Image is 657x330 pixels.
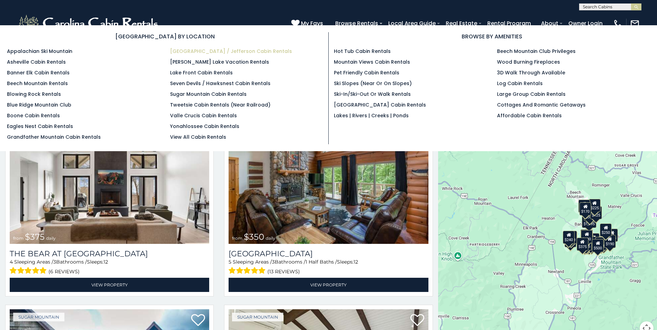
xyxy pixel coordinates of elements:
a: Add to favorites [191,313,205,328]
a: About [538,17,562,29]
a: Local Area Guide [385,17,439,29]
a: Appalachian Ski Mountain [7,48,72,55]
a: Blue Ridge Mountain Club [7,101,71,108]
a: Grouse Moor Lodge from $350 daily [229,110,428,244]
a: Hot Tub Cabin Rentals [334,48,391,55]
a: Eagles Nest Cabin Rentals [7,123,73,130]
span: $350 [244,232,264,242]
span: from [232,236,242,241]
a: Beech Mountain Club Privileges [497,48,576,55]
div: $170 [579,202,591,216]
a: Ski Slopes (Near or On Slopes) [334,80,412,87]
img: The Bear At Sugar Mountain [10,110,209,244]
div: $190 [604,235,616,248]
span: daily [46,236,56,241]
a: Sugar Mountain [232,313,283,321]
img: phone-regular-white.png [613,19,623,28]
div: $225 [589,199,601,212]
a: My Favs [291,19,325,28]
div: $190 [580,229,592,242]
a: View Property [10,278,209,292]
div: Sleeping Areas / Bathrooms / Sleeps: [10,258,209,276]
h3: [GEOGRAPHIC_DATA] BY LOCATION [7,32,323,41]
span: 3 [53,259,56,265]
a: Log Cabin Rentals [497,80,543,87]
img: White-1-2.png [17,13,161,34]
div: Sleeping Areas / Bathrooms / Sleeps: [229,258,428,276]
a: Mountain Views Cabin Rentals [334,58,410,65]
span: 12 [104,259,108,265]
div: $240 [578,200,590,213]
a: Grandfather Mountain Cabin Rentals [7,134,101,140]
a: Real Estate [442,17,481,29]
span: 5 [229,259,231,265]
span: daily [266,236,275,241]
img: mail-regular-white.png [630,19,640,28]
span: from [13,236,24,241]
a: Rental Program [484,17,534,29]
div: $375 [577,238,588,251]
a: View All Cabin Rentals [170,134,226,140]
a: Owner Login [565,17,606,29]
div: $265 [581,229,593,242]
a: Affordable Cabin Rentals [497,112,562,119]
span: 12 [354,259,358,265]
a: The Bear At [GEOGRAPHIC_DATA] [10,249,209,258]
img: Grouse Moor Lodge [229,110,428,244]
span: (13 reviews) [267,267,300,276]
a: [PERSON_NAME] Lake Vacation Rentals [170,58,269,65]
a: Sugar Mountain [13,313,64,321]
a: Valle Crucis Cabin Rentals [170,112,237,119]
a: [GEOGRAPHIC_DATA] / Jefferson Cabin Rentals [170,48,292,55]
a: [GEOGRAPHIC_DATA] Cabin Rentals [334,101,426,108]
h3: The Bear At Sugar Mountain [10,249,209,258]
a: Wood Burning Fireplaces [497,58,560,65]
a: Sugar Mountain Cabin Rentals [170,91,247,98]
div: $125 [590,206,602,219]
span: $375 [25,232,45,242]
span: 3 [272,259,275,265]
a: Blowing Rock Rentals [7,91,61,98]
a: Tweetsie Cabin Rentals (Near Railroad) [170,101,270,108]
a: Boone Cabin Rentals [7,112,60,119]
a: Seven Devils / Hawksnest Cabin Rentals [170,80,270,87]
div: $195 [595,237,607,250]
a: [GEOGRAPHIC_DATA] [229,249,428,258]
h3: Grouse Moor Lodge [229,249,428,258]
div: $500 [592,239,604,252]
a: Lakes | Rivers | Creeks | Ponds [334,112,409,119]
div: $240 [563,231,575,244]
div: $250 [600,223,612,237]
h3: BROWSE BY AMENITIES [334,32,650,41]
a: Pet Friendly Cabin Rentals [334,69,399,76]
a: 3D Walk Through Available [497,69,565,76]
a: Ski-in/Ski-Out or Walk Rentals [334,91,411,98]
div: $1,095 [582,215,596,228]
a: Large Group Cabin Rentals [497,91,566,98]
div: $300 [581,230,593,243]
a: View Property [229,278,428,292]
a: Add to favorites [410,313,424,328]
div: $200 [588,233,600,246]
span: My Favs [301,19,323,28]
a: The Bear At Sugar Mountain from $375 daily [10,110,209,244]
span: 4 [10,259,13,265]
a: Asheville Cabin Rentals [7,58,66,65]
a: Lake Front Cabin Rentals [170,69,233,76]
div: $155 [606,229,618,242]
a: Cottages and Romantic Getaways [497,101,586,108]
a: Browse Rentals [332,17,382,29]
span: (6 reviews) [48,267,80,276]
a: Yonahlossee Cabin Rentals [170,123,239,130]
a: Beech Mountain Rentals [7,80,68,87]
a: Banner Elk Cabin Rentals [7,69,70,76]
span: 1 Half Baths / [305,259,337,265]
